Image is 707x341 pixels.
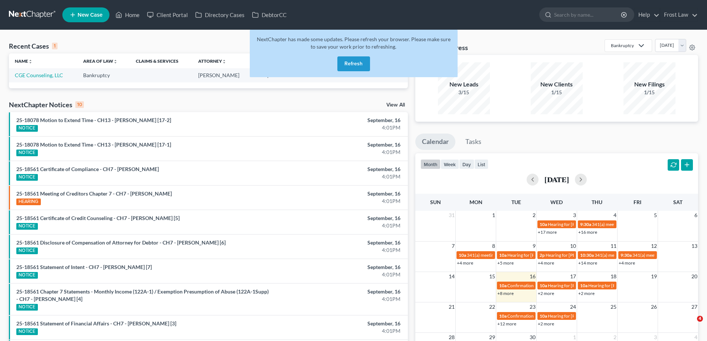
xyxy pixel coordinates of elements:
span: Hearing for [PERSON_NAME] [548,222,606,227]
div: 1/15 [531,89,583,96]
div: NOTICE [16,125,38,132]
span: 11 [610,242,617,250]
a: +12 more [497,321,516,327]
div: September, 16 [277,263,400,271]
div: September, 16 [277,214,400,222]
span: 26 [650,302,658,311]
span: 2 [532,211,536,220]
span: 10a [540,283,547,288]
div: 4:01PM [277,173,400,180]
span: 4 [613,211,617,220]
span: Sat [673,199,683,205]
span: 19 [650,272,658,281]
div: 1 [52,43,58,49]
span: 13 [691,242,698,250]
a: Area of Lawunfold_more [83,58,118,64]
div: NOTICE [16,150,38,156]
a: +4 more [457,260,473,266]
span: 5 [653,211,658,220]
span: New Case [78,12,102,18]
span: 16 [529,272,536,281]
td: [PERSON_NAME] [192,68,253,82]
div: NOTICE [16,272,38,279]
span: 14 [448,272,455,281]
div: NextChapter Notices [9,100,84,109]
a: View All [386,102,405,108]
span: 20 [691,272,698,281]
a: 25-18561 Certificate of Credit Counseling - CH7 - [PERSON_NAME] [5] [16,215,180,221]
span: Tue [511,199,521,205]
span: 25 [610,302,617,311]
div: New Leads [438,80,490,89]
span: 341(a) meeting for [PERSON_NAME] [467,252,539,258]
span: 22 [488,302,496,311]
button: Refresh [337,56,370,71]
span: 10 [569,242,577,250]
span: 2p [540,252,545,258]
a: 25-18561 Disclosure of Compensation of Attorney for Debtor - CH7 - [PERSON_NAME] [6] [16,239,226,246]
span: Hearing for [PERSON_NAME] [588,283,646,288]
th: Claims & Services [130,53,192,68]
div: 1/15 [623,89,675,96]
span: 24 [569,302,577,311]
iframe: Intercom live chat [682,316,700,334]
span: 8 [491,242,496,250]
input: Search by name... [554,8,622,22]
span: NextChapter has made some updates. Please refresh your browser. Please make sure to save your wor... [257,36,451,50]
div: New Filings [623,80,675,89]
a: 25-18078 Motion to Extend Time - CH13 - [PERSON_NAME] [17-2] [16,117,171,123]
a: +2 more [538,291,554,296]
span: 18 [610,272,617,281]
div: September, 16 [277,117,400,124]
a: Frost Law [660,8,698,22]
div: September, 16 [277,288,400,295]
div: NOTICE [16,174,38,181]
a: CGE Counseling, LLC [15,72,63,78]
span: 1 [491,211,496,220]
button: day [459,159,474,169]
span: 15 [488,272,496,281]
span: Confirmation hearing for [PERSON_NAME] [PERSON_NAME] [507,283,627,288]
a: Calendar [415,134,455,150]
a: 25-18561 Certificate of Compliance - CH7 - [PERSON_NAME] [16,166,159,172]
div: 4:01PM [277,222,400,229]
a: 25-18561 Statement of Financial Affairs - CH7 - [PERSON_NAME] [3] [16,320,176,327]
span: 10a [499,283,507,288]
a: Client Portal [143,8,192,22]
span: Thu [592,199,602,205]
a: Attorneyunfold_more [198,58,226,64]
a: DebtorCC [248,8,290,22]
a: +17 more [538,229,557,235]
span: 10a [499,252,507,258]
a: 25-18561 Meeting of Creditors Chapter 7 - CH7 - [PERSON_NAME] [16,190,172,197]
div: NOTICE [16,247,38,254]
span: 23 [529,302,536,311]
a: +4 more [619,260,635,266]
div: HEARING [16,199,41,205]
div: September, 16 [277,141,400,148]
span: 10:30a [580,252,594,258]
a: +16 more [578,229,597,235]
i: unfold_more [222,59,226,64]
span: 12 [650,242,658,250]
div: Recent Cases [9,42,58,50]
td: Bankruptcy [77,68,130,82]
span: 10a [459,252,466,258]
span: 4 [697,316,703,322]
div: Bankruptcy [611,42,634,49]
div: NOTICE [16,304,38,311]
span: 341(a) meeting for [PERSON_NAME] [595,252,666,258]
a: +2 more [578,291,595,296]
span: 10a [499,313,507,319]
span: 27 [691,302,698,311]
div: 4:01PM [277,197,400,205]
span: 3 [572,211,577,220]
div: 4:01PM [277,148,400,156]
span: 7 [451,242,455,250]
span: 6 [694,211,698,220]
span: 10a [540,222,547,227]
span: 31 [448,211,455,220]
a: +4 more [538,260,554,266]
a: Tasks [459,134,488,150]
span: 10a [540,313,547,319]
